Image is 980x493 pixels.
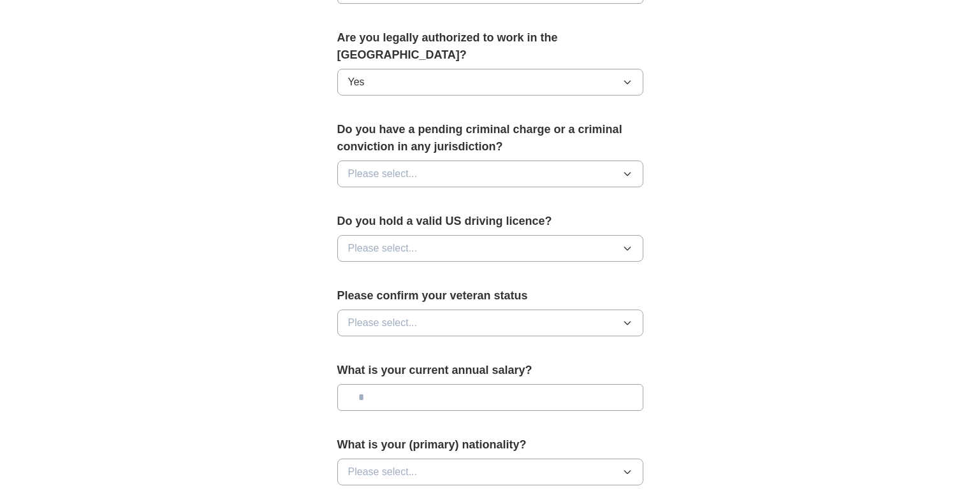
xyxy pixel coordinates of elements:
span: Yes [348,75,365,90]
label: Do you have a pending criminal charge or a criminal conviction in any jurisdiction? [337,121,643,155]
label: What is your current annual salary? [337,362,643,379]
span: Please select... [348,315,418,331]
span: Please select... [348,241,418,256]
span: Please select... [348,464,418,480]
button: Please select... [337,161,643,187]
button: Please select... [337,459,643,485]
label: Are you legally authorized to work in the [GEOGRAPHIC_DATA]? [337,29,643,64]
label: What is your (primary) nationality? [337,436,643,454]
button: Yes [337,69,643,96]
label: Do you hold a valid US driving licence? [337,213,643,230]
span: Please select... [348,166,418,182]
label: Please confirm your veteran status [337,287,643,304]
button: Please select... [337,235,643,262]
button: Please select... [337,310,643,336]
